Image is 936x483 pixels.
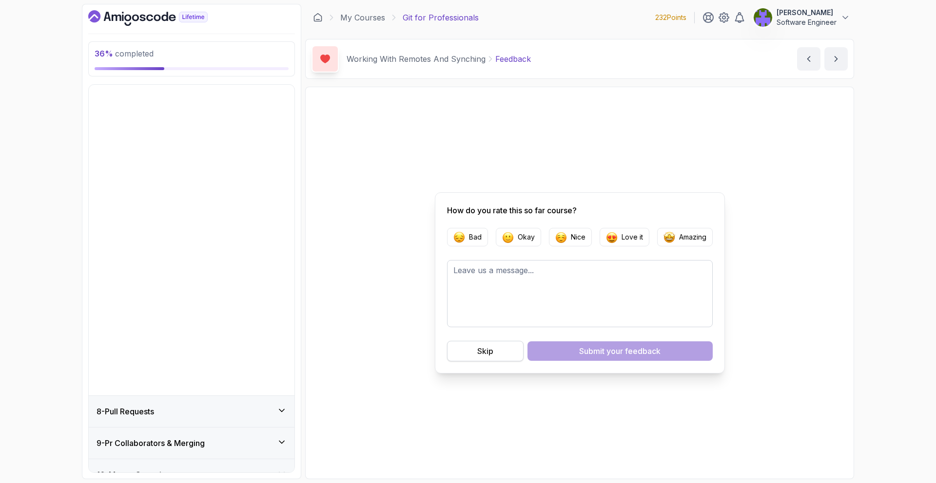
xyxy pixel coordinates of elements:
[347,53,486,65] p: Working With Remotes And Synching
[88,10,230,26] a: Dashboard
[777,18,837,27] p: Software Engineer
[555,231,567,243] img: Feedback Emojie
[97,437,205,449] h3: 9 - Pr Collaborators & Merging
[527,341,713,361] button: Submit your feedback
[571,232,585,242] p: Nice
[754,8,772,27] img: user profile image
[502,231,514,243] img: Feedback Emojie
[777,8,837,18] p: [PERSON_NAME]
[600,228,649,246] button: Feedback EmojieLove it
[469,232,482,242] p: Bad
[657,228,713,246] button: Feedback EmojieAmazing
[606,345,661,357] span: your feedback
[663,231,675,243] img: Feedback Emojie
[679,232,706,242] p: Amazing
[622,232,643,242] p: Love it
[477,345,493,357] div: Skip
[606,231,618,243] img: Feedback Emojie
[549,228,592,246] button: Feedback EmojieNice
[95,49,113,58] span: 36 %
[447,204,713,216] p: How do you rate this so far course?
[496,228,541,246] button: Feedback EmojieOkay
[313,13,323,22] a: Dashboard
[95,49,154,58] span: completed
[97,469,168,481] h3: 10 - Merge Commits
[453,231,465,243] img: Feedback Emojie
[447,228,488,246] button: Feedback EmojieBad
[518,232,535,242] p: Okay
[403,12,479,23] p: Git for Professionals
[89,427,294,459] button: 9-Pr Collaborators & Merging
[495,53,531,65] p: Feedback
[89,396,294,427] button: 8-Pull Requests
[340,12,385,23] a: My Courses
[797,47,820,71] button: previous content
[97,406,154,417] h3: 8 - Pull Requests
[579,345,661,357] div: Submit
[753,8,850,27] button: user profile image[PERSON_NAME]Software Engineer
[447,341,524,361] button: Skip
[824,47,848,71] button: next content
[655,13,686,22] p: 232 Points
